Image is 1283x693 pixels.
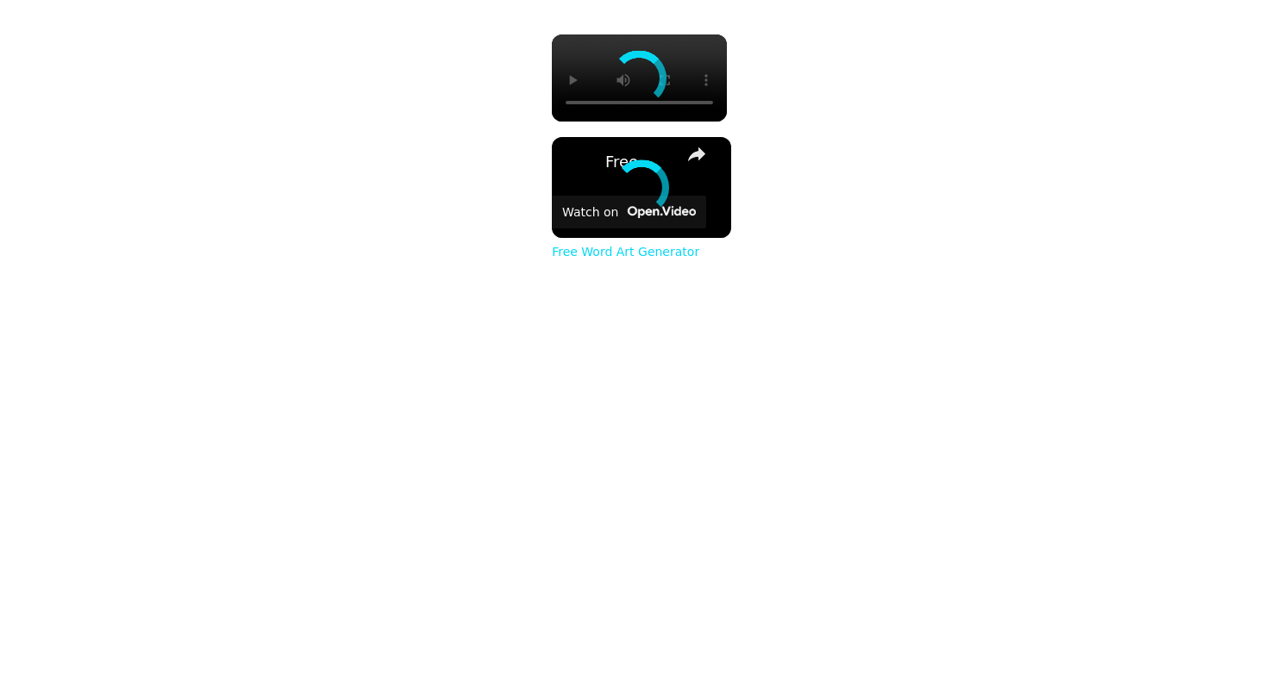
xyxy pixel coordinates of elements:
img: Video channel logo [623,206,696,218]
a: Free Word Art Generator [552,245,699,259]
button: share [681,139,712,170]
div: Watch on [562,205,618,219]
a: Watch on Open.Video [552,196,706,228]
a: Free Word Art Generator [605,153,673,171]
a: channel logo [562,147,597,182]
